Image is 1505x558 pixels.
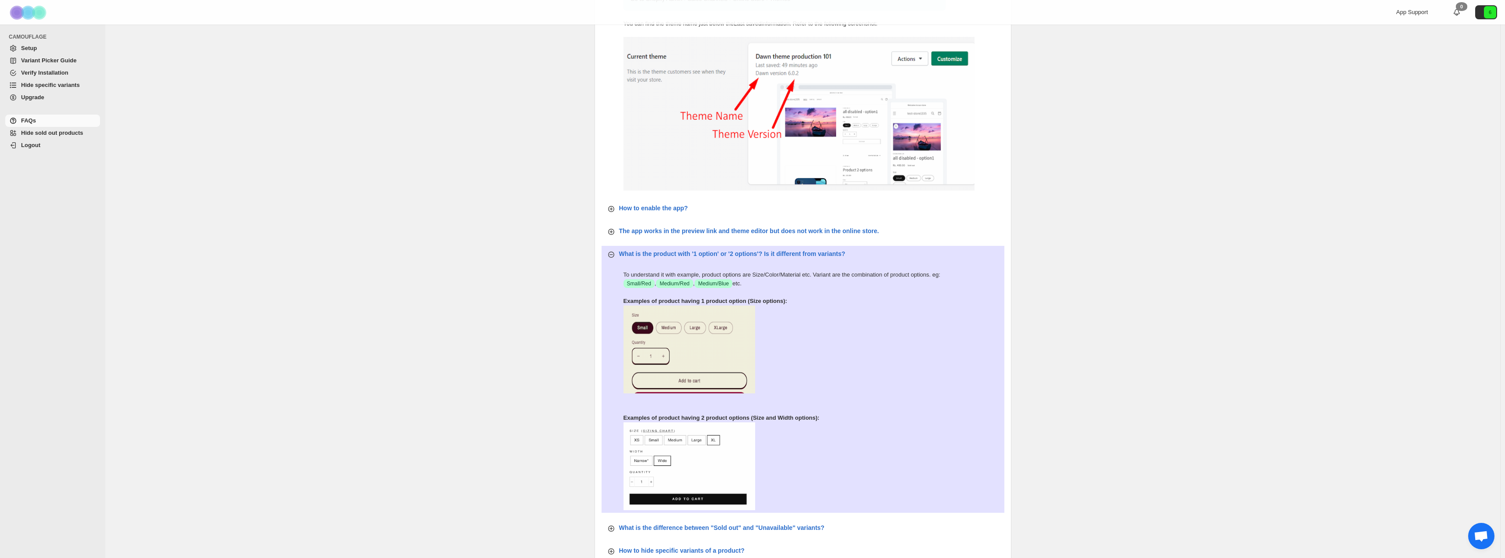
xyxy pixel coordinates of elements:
[1475,5,1497,19] button: Avatar with initials 6
[21,142,40,148] span: Logout
[21,45,37,51] span: Setup
[623,37,975,191] img: find-theme-name
[7,0,51,25] img: Camouflage
[1468,523,1494,549] a: Open chat
[9,33,101,40] span: CAMOUFLAGE
[1456,2,1467,11] div: 0
[627,280,651,287] span: Small/Red
[602,200,1004,216] button: How to enable the app?
[623,298,787,304] strong: Examples of product having 1 product option (Size options):
[5,42,100,54] a: Setup
[619,546,745,555] p: How to hide specific variants of a product?
[623,306,755,393] img: camouflage-swatch-1
[5,139,100,151] a: Logout
[623,414,820,421] strong: Examples of product having 2 product options (Size and Width options):
[5,127,100,139] a: Hide sold out products
[21,69,68,76] span: Verify Installation
[602,520,1004,536] button: What is the difference between "Sold out" and "Unavailable" variants?
[5,67,100,79] a: Verify Installation
[602,223,1004,239] button: The app works in the preview link and theme editor but does not work in the online store.
[21,94,44,101] span: Upgrade
[5,54,100,67] a: Variant Picker Guide
[1396,9,1428,15] span: App Support
[1452,8,1461,17] a: 0
[623,422,755,510] img: camouflage-swatch-2
[5,91,100,104] a: Upgrade
[602,246,1004,262] button: What is the product with '1 option' or '2 options'? Is it different from variants?
[659,280,689,287] span: Medium/Red
[1489,10,1491,15] text: 6
[619,249,846,258] p: What is the product with '1 option' or '2 options'? Is it different from variants?
[619,204,688,212] p: How to enable the app?
[619,227,879,235] p: The app works in the preview link and theme editor but does not work in the online store.
[21,57,76,64] span: Variant Picker Guide
[1484,6,1496,18] span: Avatar with initials 6
[619,523,824,532] p: What is the difference between "Sold out" and "Unavailable" variants?
[21,130,83,136] span: Hide sold out products
[698,280,729,287] span: Medium/Blue
[5,115,100,127] a: FAQs
[5,79,100,91] a: Hide specific variants
[623,270,946,288] p: To understand it with example, product options are Size/Color/Material etc. Variant are the combi...
[21,82,80,88] span: Hide specific variants
[21,117,36,124] span: FAQs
